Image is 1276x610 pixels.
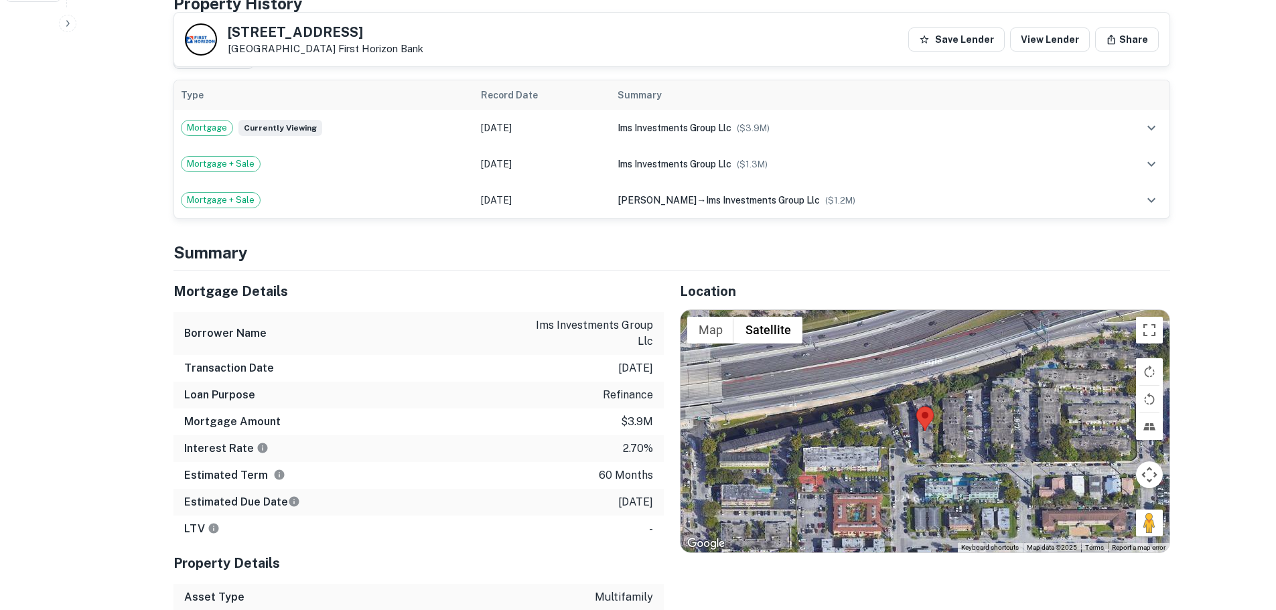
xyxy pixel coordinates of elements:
p: [DATE] [618,494,653,510]
th: Record Date [474,80,611,110]
span: ($ 3.9M ) [737,123,770,133]
span: Map data ©2025 [1027,544,1077,551]
p: refinance [603,387,653,403]
a: Report a map error [1112,544,1165,551]
h6: Borrower Name [184,325,267,341]
svg: LTVs displayed on the website are for informational purposes only and may be reported incorrectly... [208,522,220,534]
span: [PERSON_NAME] [618,195,697,206]
button: Save Lender [908,27,1005,52]
a: View Lender [1010,27,1090,52]
h6: LTV [184,521,220,537]
p: ims investments group llc [533,317,653,350]
td: [DATE] [474,110,611,146]
a: Terms (opens in new tab) [1085,544,1104,551]
span: ($ 1.2M ) [825,196,855,206]
p: [GEOGRAPHIC_DATA] [228,43,423,55]
span: ims investments group llc [618,159,731,169]
svg: Estimate is based on a standard schedule for this type of loan. [288,495,300,508]
h4: Summary [173,240,1170,264]
h5: [STREET_ADDRESS] [228,25,423,39]
h6: Loan Purpose [184,387,255,403]
button: Toggle fullscreen view [1136,317,1163,344]
h6: Interest Rate [184,441,269,457]
h6: Mortgage Amount [184,414,281,430]
button: Rotate map clockwise [1136,358,1163,385]
span: ims investments group llc [618,123,731,133]
span: Currently viewing [238,120,322,136]
button: Show satellite imagery [734,317,802,344]
button: Map camera controls [1136,461,1163,488]
p: 2.70% [623,441,653,457]
h6: Estimated Due Date [184,494,300,510]
h5: Location [680,281,1170,301]
span: Mortgage [182,121,232,135]
p: - [649,521,653,537]
th: Summary [611,80,1098,110]
td: [DATE] [474,146,611,182]
button: expand row [1140,153,1163,175]
button: Rotate map counterclockwise [1136,386,1163,412]
button: Tilt map [1136,413,1163,440]
p: 60 months [599,467,653,483]
div: → [618,193,1092,208]
h5: Mortgage Details [173,281,664,301]
a: First Horizon Bank [338,43,423,54]
svg: The interest rates displayed on the website are for informational purposes only and may be report... [257,442,269,454]
svg: Term is based on a standard schedule for this type of loan. [273,469,285,481]
img: Google [684,535,728,552]
span: ims investments group llc [706,195,820,206]
h6: Asset Type [184,589,244,605]
h5: Property Details [173,553,664,573]
iframe: Chat Widget [1209,503,1276,567]
span: ($ 1.3M ) [737,159,768,169]
td: [DATE] [474,182,611,218]
p: $3.9m [621,414,653,430]
p: [DATE] [618,360,653,376]
h6: Estimated Term [184,467,285,483]
button: Share [1095,27,1159,52]
h6: Transaction Date [184,360,274,376]
button: Show street map [687,317,734,344]
button: Keyboard shortcuts [961,543,1019,552]
button: Drag Pegman onto the map to open Street View [1136,510,1163,536]
button: expand row [1140,117,1163,139]
a: Open this area in Google Maps (opens a new window) [684,535,728,552]
p: multifamily [595,589,653,605]
th: Type [174,80,475,110]
button: expand row [1140,189,1163,212]
span: Mortgage + Sale [182,194,260,207]
span: Mortgage + Sale [182,157,260,171]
